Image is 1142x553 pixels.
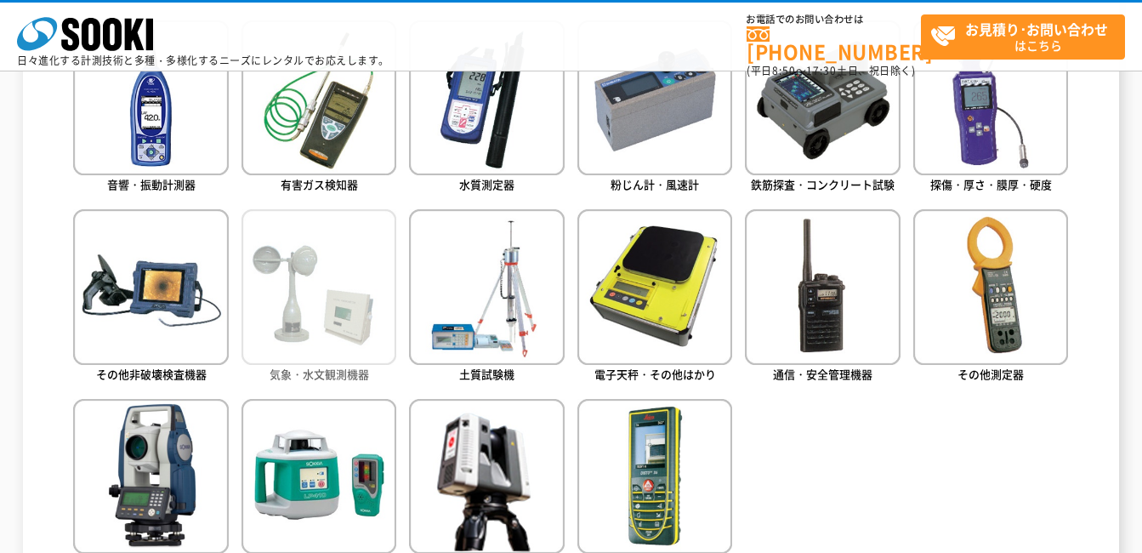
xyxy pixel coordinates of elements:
[73,20,228,197] a: 音響・振動計測器
[913,20,1068,175] img: 探傷・厚さ・膜厚・硬度
[747,63,915,78] span: (平日 ～ 土日、祝日除く)
[459,366,514,382] span: 土質試験機
[772,63,796,78] span: 8:50
[745,20,900,197] a: 鉄筋探査・コンクリート試験
[930,176,1052,192] span: 探傷・厚さ・膜厚・硬度
[806,63,837,78] span: 17:30
[747,14,921,25] span: お電話でのお問い合わせは
[745,209,900,364] img: 通信・安全管理機器
[965,19,1108,39] strong: お見積り･お問い合わせ
[745,209,900,385] a: 通信・安全管理機器
[73,209,228,385] a: その他非破壊検査機器
[594,366,716,382] span: 電子天秤・その他はかり
[577,20,732,175] img: 粉じん計・風速計
[241,20,396,175] img: 有害ガス検知器
[913,209,1068,385] a: その他測定器
[751,176,895,192] span: 鉄筋探査・コンクリート試験
[913,20,1068,197] a: 探傷・厚さ・膜厚・硬度
[409,209,564,364] img: 土質試験機
[577,209,732,385] a: 電子天秤・その他はかり
[921,14,1125,60] a: お見積り･お問い合わせはこちら
[913,209,1068,364] img: その他測定器
[459,176,514,192] span: 水質測定器
[281,176,358,192] span: 有害ガス検知器
[409,20,564,197] a: 水質測定器
[930,15,1124,58] span: はこちら
[409,209,564,385] a: 土質試験機
[957,366,1024,382] span: その他測定器
[17,55,389,66] p: 日々進化する計測技術と多種・多様化するニーズにレンタルでお応えします。
[241,20,396,197] a: 有害ガス検知器
[577,209,732,364] img: 電子天秤・その他はかり
[611,176,699,192] span: 粉じん計・風速計
[773,366,872,382] span: 通信・安全管理機器
[241,209,396,364] img: 気象・水文観測機器
[577,20,732,197] a: 粉じん計・風速計
[73,20,228,175] img: 音響・振動計測器
[270,366,369,382] span: 気象・水文観測機器
[409,20,564,175] img: 水質測定器
[96,366,207,382] span: その他非破壊検査機器
[745,20,900,175] img: 鉄筋探査・コンクリート試験
[747,26,921,61] a: [PHONE_NUMBER]
[107,176,196,192] span: 音響・振動計測器
[73,209,228,364] img: その他非破壊検査機器
[241,209,396,385] a: 気象・水文観測機器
